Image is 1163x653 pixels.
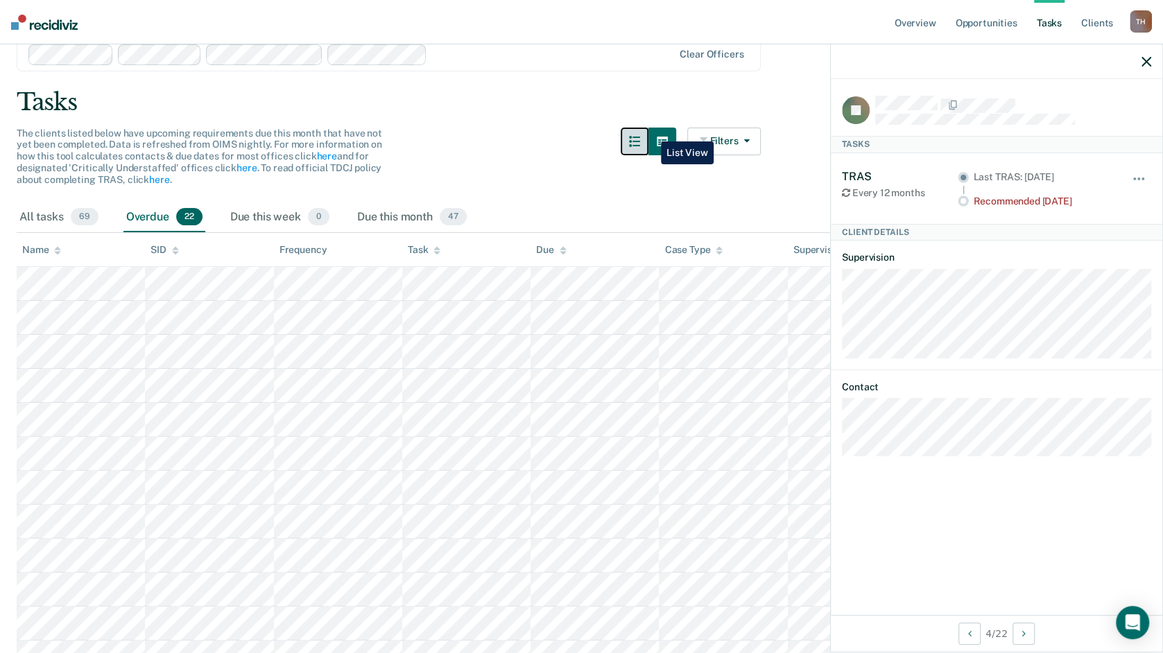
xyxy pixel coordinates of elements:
a: here [316,150,336,162]
div: TRAS [842,170,958,183]
div: Clear officers [680,49,743,60]
span: The clients listed below have upcoming requirements due this month that have not yet been complet... [17,128,382,185]
span: 0 [308,208,329,226]
div: Overdue [123,202,205,233]
div: Tasks [831,136,1162,153]
div: Name [22,244,61,256]
div: Every 12 months [842,187,958,199]
div: SID [150,244,179,256]
div: Supervision Level [793,244,884,256]
span: 69 [71,208,98,226]
div: All tasks [17,202,101,233]
div: Frequency [279,244,327,256]
div: Due this month [354,202,469,233]
span: 47 [440,208,467,226]
button: Next Client [1013,622,1035,645]
div: Last TRAS: [DATE] [973,171,1112,183]
div: Due this week [227,202,332,233]
button: Previous Client [958,622,981,645]
div: Tasks [17,88,1146,116]
div: Case Type [664,244,723,256]
div: 4 / 22 [831,615,1162,652]
div: Open Intercom Messenger [1116,606,1149,639]
dt: Supervision [842,252,1151,263]
div: T H [1130,10,1152,33]
div: Client Details [831,224,1162,241]
button: Filters [687,128,761,155]
div: Task [408,244,440,256]
span: 22 [176,208,203,226]
dt: Contact [842,381,1151,393]
a: here [236,162,257,173]
img: Recidiviz [11,15,78,30]
div: Recommended [DATE] [973,195,1112,207]
a: here [149,174,169,185]
div: Due [536,244,567,256]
